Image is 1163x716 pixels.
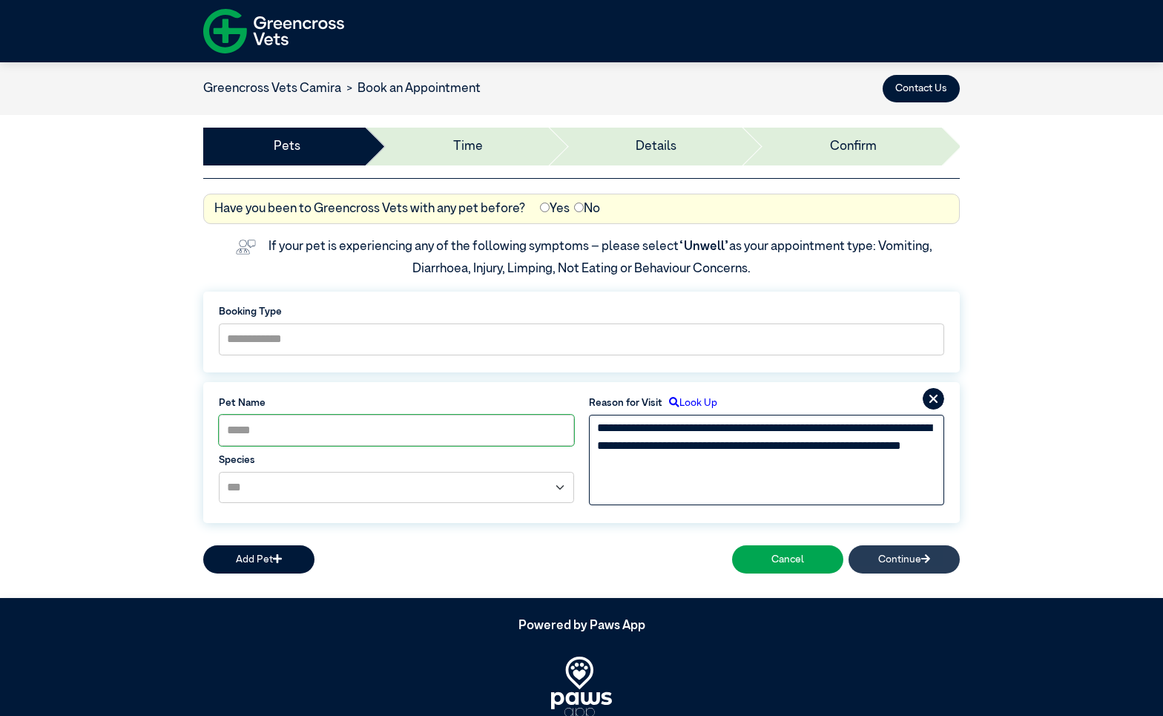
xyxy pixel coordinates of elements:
[219,304,944,319] label: Booking Type
[662,395,717,410] label: Look Up
[849,545,960,573] button: Continue
[589,395,662,410] label: Reason for Visit
[203,4,344,59] img: f-logo
[219,395,574,410] label: Pet Name
[679,240,729,253] span: “Unwell”
[732,545,843,573] button: Cancel
[231,234,261,260] img: vet
[203,79,481,99] nav: breadcrumb
[883,75,960,102] button: Contact Us
[574,200,600,219] label: No
[268,240,935,275] label: If your pet is experiencing any of the following symptoms – please select as your appointment typ...
[341,79,481,99] li: Book an Appointment
[540,200,570,219] label: Yes
[203,619,960,634] h5: Powered by Paws App
[203,82,341,95] a: Greencross Vets Camira
[574,203,584,212] input: No
[214,200,525,219] label: Have you been to Greencross Vets with any pet before?
[540,203,550,212] input: Yes
[274,137,300,157] a: Pets
[219,453,574,467] label: Species
[203,545,314,573] button: Add Pet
